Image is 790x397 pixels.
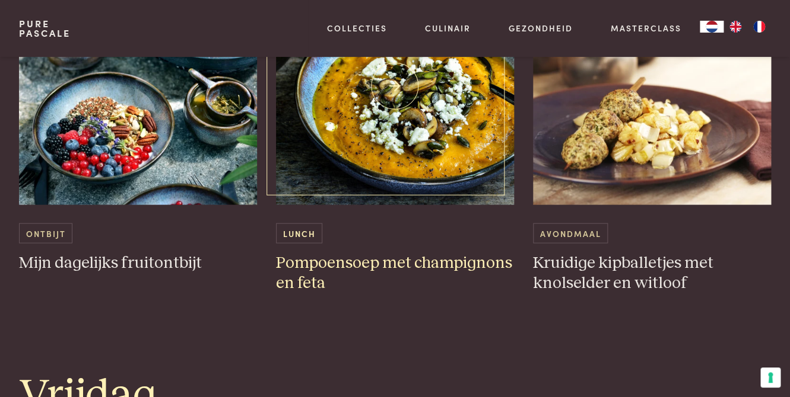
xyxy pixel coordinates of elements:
h3: Mijn dagelijks fruitontbijt [19,252,257,273]
a: Collecties [327,22,387,34]
h3: Kruidige kipballetjes met knolselder en witloof [533,252,771,293]
a: EN [724,21,747,33]
a: Masterclass [610,22,681,34]
span: Ontbijt [19,223,72,242]
aside: Language selected: Nederlands [700,21,771,33]
a: PurePascale [19,19,71,38]
button: Uw voorkeuren voor toestemming voor trackingtechnologieën [760,367,781,388]
span: Avondmaal [533,223,608,242]
a: NL [700,21,724,33]
span: Lunch [276,223,322,242]
a: Culinair [425,22,471,34]
a: FR [747,21,771,33]
a: Gezondheid [509,22,573,34]
ul: Language list [724,21,771,33]
div: Language [700,21,724,33]
h3: Pompoensoep met champignons en feta [276,252,514,293]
